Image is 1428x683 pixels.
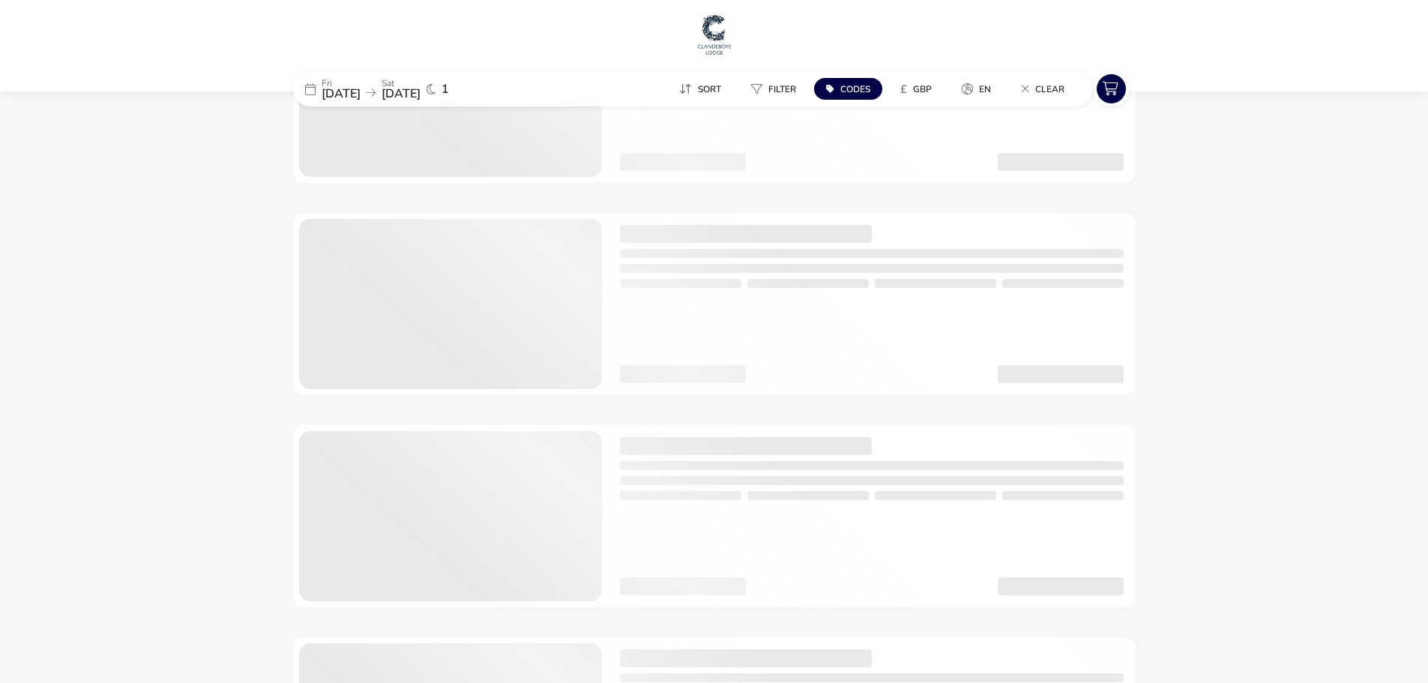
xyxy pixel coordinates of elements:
[696,12,733,57] img: Main Website
[293,71,518,106] div: Fri[DATE]Sat[DATE]1
[888,78,950,100] naf-pibe-menu-bar-item: £GBP
[950,78,1009,100] naf-pibe-menu-bar-item: en
[840,83,870,95] span: Codes
[382,79,421,88] p: Sat
[900,82,907,97] i: £
[322,85,361,102] span: [DATE]
[814,78,888,100] naf-pibe-menu-bar-item: Codes
[667,78,739,100] naf-pibe-menu-bar-item: Sort
[768,83,796,95] span: Filter
[950,78,1003,100] button: en
[814,78,882,100] button: Codes
[1035,83,1064,95] span: Clear
[322,79,361,88] p: Fri
[1009,78,1082,100] naf-pibe-menu-bar-item: Clear
[979,83,991,95] span: en
[739,78,808,100] button: Filter
[739,78,814,100] naf-pibe-menu-bar-item: Filter
[1009,78,1076,100] button: Clear
[698,83,721,95] span: Sort
[667,78,733,100] button: Sort
[913,83,932,95] span: GBP
[442,83,449,95] span: 1
[382,85,421,102] span: [DATE]
[888,78,944,100] button: £GBP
